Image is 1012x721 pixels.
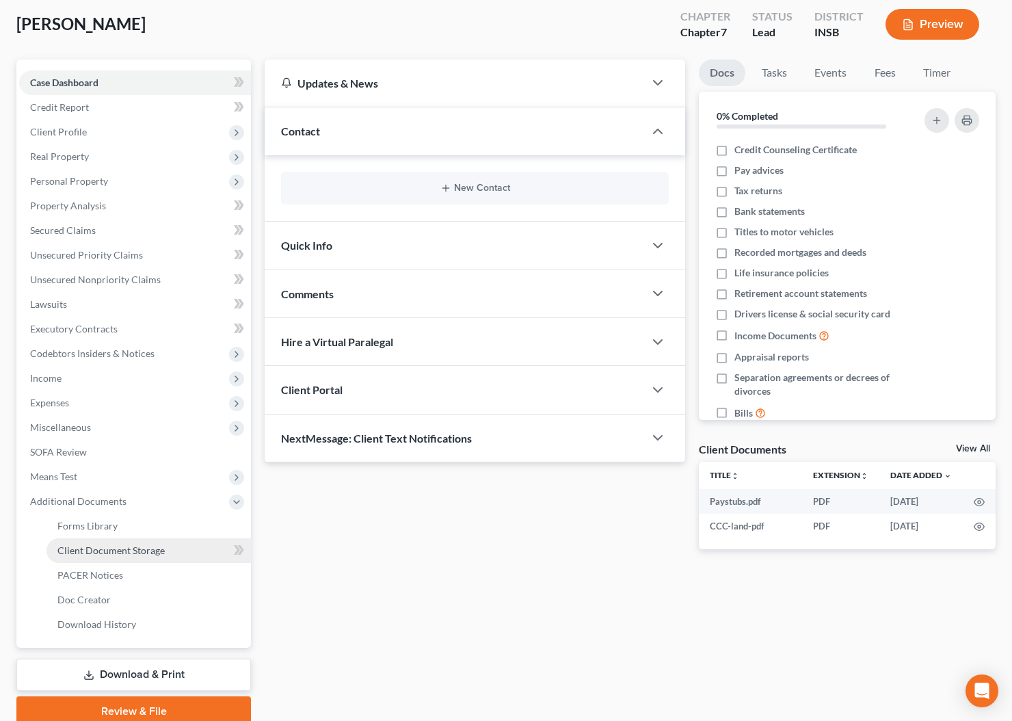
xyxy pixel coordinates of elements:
span: Life insurance policies [734,266,829,280]
div: Client Documents [699,442,786,456]
span: Executory Contracts [30,323,118,335]
span: Property Analysis [30,200,106,211]
i: expand_more [944,472,952,480]
span: Pay advices [734,163,784,177]
td: PDF [802,514,879,538]
div: Updates & News [281,76,628,90]
span: Expenses [30,397,69,408]
a: Client Document Storage [46,538,251,563]
span: Case Dashboard [30,77,98,88]
td: CCC-land-pdf [699,514,802,538]
span: Client Portal [281,383,343,396]
span: Bank statements [734,205,805,218]
a: Titleunfold_more [710,470,739,480]
a: PACER Notices [46,563,251,588]
a: Unsecured Nonpriority Claims [19,267,251,292]
i: unfold_more [860,472,868,480]
span: NextMessage: Client Text Notifications [281,432,472,445]
span: Doc Creator [57,594,111,605]
div: Lead [752,25,793,40]
div: Chapter [680,25,730,40]
span: Unsecured Nonpriority Claims [30,274,161,285]
button: Preview [885,9,979,40]
span: Miscellaneous [30,421,91,433]
span: Income Documents [734,329,816,343]
td: PDF [802,489,879,514]
i: unfold_more [731,472,739,480]
a: View All [956,444,990,454]
span: Additional Documents [30,495,126,507]
a: Unsecured Priority Claims [19,243,251,267]
span: Forms Library [57,520,118,532]
a: Download History [46,612,251,637]
span: Titles to motor vehicles [734,225,834,239]
a: Events [803,60,857,86]
div: District [814,9,864,25]
span: Codebtors Insiders & Notices [30,348,155,359]
span: [PERSON_NAME] [16,14,146,34]
span: Recorded mortgages and deeds [734,246,866,259]
a: SOFA Review [19,440,251,464]
span: Download History [57,618,136,630]
span: SOFA Review [30,446,87,458]
td: Paystubs.pdf [699,489,802,514]
a: Download & Print [16,659,251,691]
span: Quick Info [281,239,332,252]
strong: 0% Completed [717,110,778,122]
span: Drivers license & social security card [734,307,890,321]
span: Client Profile [30,126,87,137]
div: Status [752,9,793,25]
a: Fees [863,60,907,86]
div: INSB [814,25,864,40]
button: New Contact [292,183,658,194]
span: Credit Counseling Certificate [734,143,857,157]
a: Lawsuits [19,292,251,317]
span: Retirement account statements [734,287,867,300]
span: Tax returns [734,184,782,198]
a: Tasks [751,60,798,86]
div: Open Intercom Messenger [966,674,998,707]
span: Secured Claims [30,224,96,236]
a: Extensionunfold_more [813,470,868,480]
td: [DATE] [879,514,963,538]
a: Case Dashboard [19,70,251,95]
span: Client Document Storage [57,545,165,556]
a: Date Added expand_more [890,470,952,480]
span: Separation agreements or decrees of divorces [734,371,909,398]
span: Real Property [30,150,89,162]
span: Income [30,372,62,384]
a: Property Analysis [19,194,251,218]
span: Lawsuits [30,298,67,310]
div: Chapter [680,9,730,25]
a: Credit Report [19,95,251,120]
span: Credit Report [30,101,89,113]
a: Secured Claims [19,218,251,243]
span: Hire a Virtual Paralegal [281,335,393,348]
a: Executory Contracts [19,317,251,341]
span: Unsecured Priority Claims [30,249,143,261]
a: Docs [699,60,745,86]
span: Appraisal reports [734,350,809,364]
span: 7 [721,25,727,38]
span: PACER Notices [57,569,123,581]
a: Forms Library [46,514,251,538]
td: [DATE] [879,489,963,514]
span: Contact [281,124,320,137]
span: Personal Property [30,175,108,187]
span: Bills [734,406,753,420]
span: Means Test [30,471,77,482]
a: Doc Creator [46,588,251,612]
span: Comments [281,287,334,300]
a: Timer [912,60,961,86]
